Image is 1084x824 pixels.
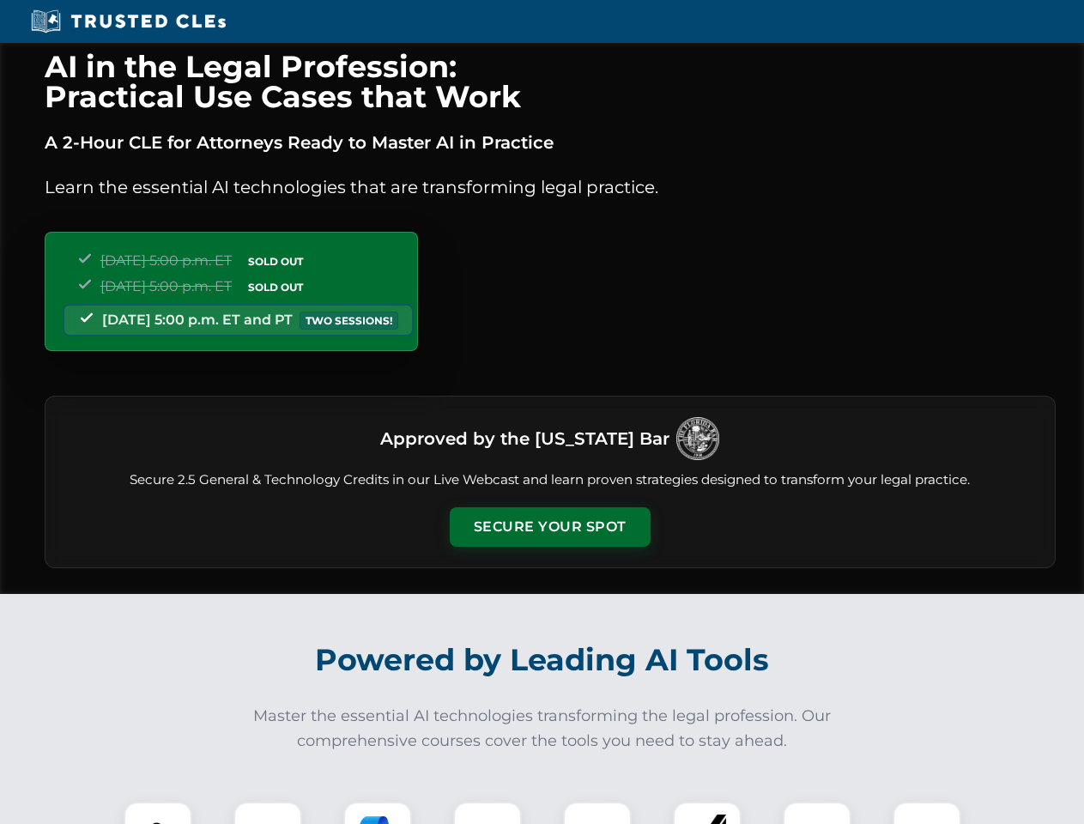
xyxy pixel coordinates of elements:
h1: AI in the Legal Profession: Practical Use Cases that Work [45,51,1056,112]
img: Logo [676,417,719,460]
p: Secure 2.5 General & Technology Credits in our Live Webcast and learn proven strategies designed ... [66,470,1034,490]
button: Secure Your Spot [450,507,651,547]
p: Learn the essential AI technologies that are transforming legal practice. [45,173,1056,201]
h2: Powered by Leading AI Tools [67,630,1018,690]
span: [DATE] 5:00 p.m. ET [100,252,232,269]
img: Trusted CLEs [26,9,231,34]
h3: Approved by the [US_STATE] Bar [380,423,669,454]
span: SOLD OUT [242,252,309,270]
p: A 2-Hour CLE for Attorneys Ready to Master AI in Practice [45,129,1056,156]
span: SOLD OUT [242,278,309,296]
span: [DATE] 5:00 p.m. ET [100,278,232,294]
p: Master the essential AI technologies transforming the legal profession. Our comprehensive courses... [242,704,843,754]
